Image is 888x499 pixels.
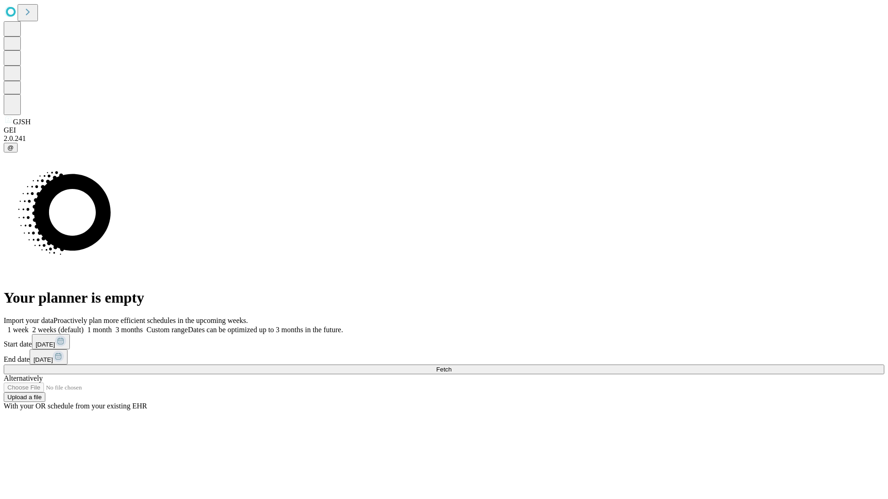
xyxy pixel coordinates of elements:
div: End date [4,349,884,365]
span: 2 weeks (default) [32,326,84,334]
span: 1 week [7,326,29,334]
span: [DATE] [33,356,53,363]
button: @ [4,143,18,152]
div: 2.0.241 [4,134,884,143]
span: Dates can be optimized up to 3 months in the future. [188,326,343,334]
button: [DATE] [32,334,70,349]
div: Start date [4,334,884,349]
span: @ [7,144,14,151]
span: Proactively plan more efficient schedules in the upcoming weeks. [54,316,248,324]
span: Alternatively [4,374,43,382]
div: GEI [4,126,884,134]
span: With your OR schedule from your existing EHR [4,402,147,410]
span: 3 months [116,326,143,334]
span: 1 month [87,326,112,334]
span: [DATE] [36,341,55,348]
button: [DATE] [30,349,68,365]
button: Fetch [4,365,884,374]
span: Custom range [147,326,188,334]
button: Upload a file [4,392,45,402]
span: Import your data [4,316,54,324]
h1: Your planner is empty [4,289,884,306]
span: GJSH [13,118,31,126]
span: Fetch [436,366,451,373]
